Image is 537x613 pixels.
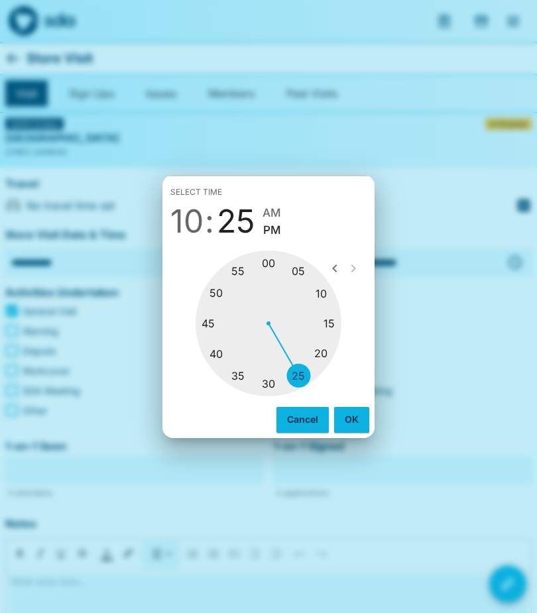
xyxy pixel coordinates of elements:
[170,182,222,203] span: Select time
[276,407,329,432] button: Cancel
[205,203,214,240] span: :
[263,221,281,239] button: PM
[334,407,369,432] button: OK
[170,203,204,240] button: 10
[263,204,281,222] button: AM
[322,255,348,282] button: open previous view
[217,203,255,240] button: 25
